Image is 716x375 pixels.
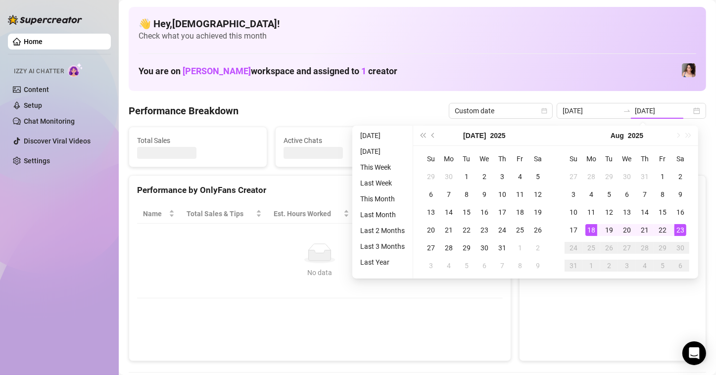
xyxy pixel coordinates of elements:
h4: 👋 Hey, [DEMOGRAPHIC_DATA] ! [139,17,696,31]
span: Active Chats [284,135,405,146]
h4: Performance Breakdown [129,104,239,118]
th: Name [137,204,181,224]
div: No data [147,267,493,278]
a: Discover Viral Videos [24,137,91,145]
span: Messages Sent [430,135,552,146]
input: End date [635,105,691,116]
img: logo-BBDzfeDw.svg [8,15,82,25]
span: Izzy AI Chatter [14,67,64,76]
a: Chat Monitoring [24,117,75,125]
a: Content [24,86,49,94]
div: Open Intercom Messenger [682,341,706,365]
a: Setup [24,101,42,109]
span: [PERSON_NAME] [183,66,251,76]
span: Custom date [455,103,547,118]
th: Sales / Hour [355,204,422,224]
span: Check what you achieved this month [139,31,696,42]
th: Total Sales & Tips [181,204,268,224]
input: Start date [563,105,619,116]
h1: You are on workspace and assigned to creator [139,66,397,77]
a: Home [24,38,43,46]
a: Settings [24,157,50,165]
div: Est. Hours Worked [274,208,341,219]
span: Sales / Hour [361,208,408,219]
span: Total Sales & Tips [187,208,254,219]
div: Performance by OnlyFans Creator [137,184,503,197]
span: Chat Conversion [427,208,488,219]
span: to [623,107,631,115]
span: calendar [541,108,547,114]
span: 1 [361,66,366,76]
img: AI Chatter [68,63,83,77]
div: Sales by OnlyFans Creator [527,184,698,197]
th: Chat Conversion [421,204,502,224]
span: swap-right [623,107,631,115]
span: Total Sales [137,135,259,146]
span: Name [143,208,167,219]
img: Lauren [682,63,696,77]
